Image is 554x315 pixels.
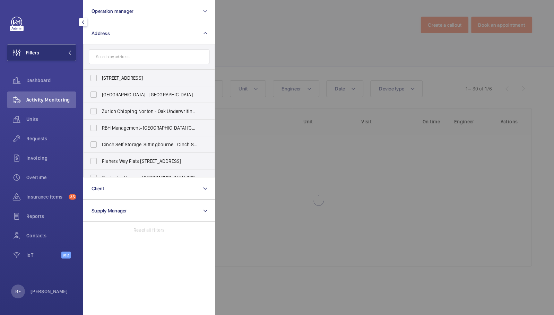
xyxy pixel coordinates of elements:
span: Beta [61,252,71,259]
span: Overtime [26,174,76,181]
p: BF [15,288,20,295]
span: Invoicing [26,155,76,161]
span: 35 [69,194,76,200]
p: [PERSON_NAME] [31,288,68,295]
span: Units [26,116,76,123]
span: IoT [26,252,61,259]
span: Reports [26,213,76,220]
span: Dashboard [26,77,76,84]
button: Filters [7,44,76,61]
span: Insurance items [26,193,66,200]
span: Filters [26,49,39,56]
span: Activity Monitoring [26,96,76,103]
span: Requests [26,135,76,142]
span: Contacts [26,232,76,239]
